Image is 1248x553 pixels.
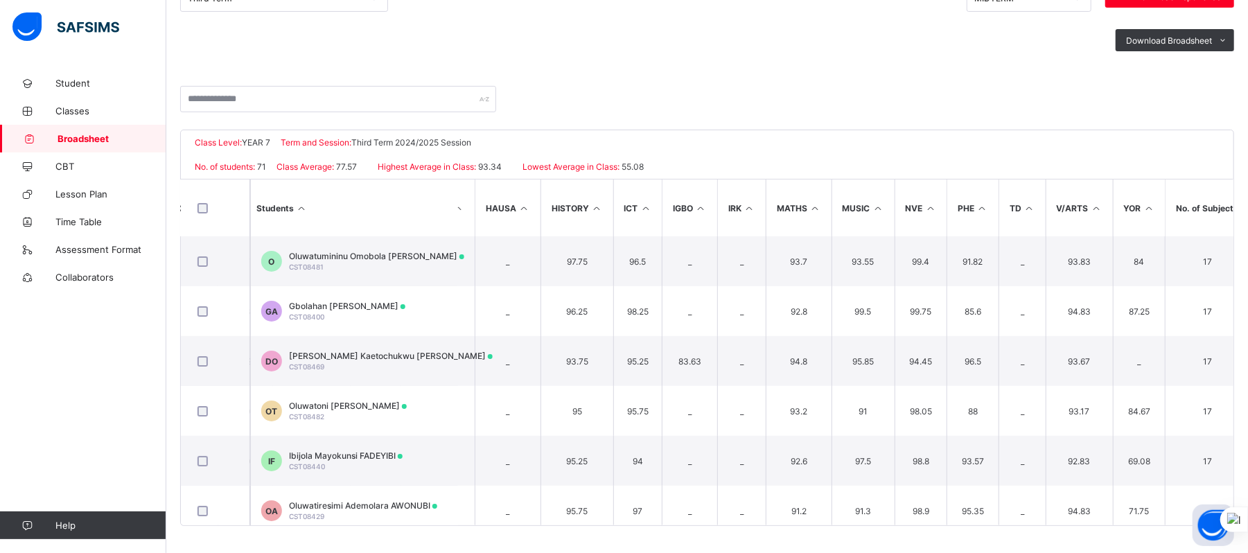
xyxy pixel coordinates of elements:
[999,486,1046,536] td: _
[540,179,613,236] th: HISTORY
[255,161,266,172] span: 71
[613,286,662,336] td: 98.25
[289,500,437,511] span: Oluwatiresimi Ademolara AWONUBI
[1113,336,1166,386] td: _
[522,161,619,172] span: Lowest Average in Class:
[1113,179,1166,236] th: YOR
[55,188,166,200] span: Lesson Plan
[55,161,166,172] span: CBT
[281,137,351,148] span: Term and Session:
[999,386,1046,436] td: _
[289,401,407,411] span: Oluwatoni [PERSON_NAME]
[12,12,119,42] img: safsims
[55,520,166,531] span: Help
[999,336,1046,386] td: _
[242,137,270,148] span: YEAR 7
[947,486,999,536] td: 95.35
[766,336,832,386] td: 94.8
[766,386,832,436] td: 93.2
[832,486,895,536] td: 91.3
[475,336,540,386] td: _
[895,179,947,236] th: NVE
[195,161,255,172] span: No. of students:
[55,272,166,283] span: Collaborators
[1143,203,1155,213] i: Sort in Ascending Order
[540,436,613,486] td: 95.25
[266,406,278,416] span: OT
[289,351,493,361] span: [PERSON_NAME] Kaetochukwu [PERSON_NAME]
[1023,203,1035,213] i: Sort in Ascending Order
[895,286,947,336] td: 99.75
[895,336,947,386] td: 94.45
[58,133,166,144] span: Broadsheet
[947,286,999,336] td: 85.6
[289,301,405,311] span: Gbolahan [PERSON_NAME]
[662,286,717,336] td: _
[475,436,540,486] td: _
[925,203,937,213] i: Sort in Ascending Order
[809,203,821,213] i: Sort in Ascending Order
[289,362,324,371] span: CST08469
[1046,236,1113,286] td: 93.83
[832,386,895,436] td: 91
[289,263,324,271] span: CST08481
[518,203,530,213] i: Sort in Ascending Order
[999,179,1046,236] th: TD
[895,386,947,436] td: 98.05
[1046,486,1113,536] td: 94.83
[475,286,540,336] td: _
[591,203,603,213] i: Sort in Ascending Order
[265,306,278,317] span: GA
[976,203,988,213] i: Sort in Ascending Order
[947,436,999,486] td: 93.57
[947,386,999,436] td: 88
[695,203,707,213] i: Sort in Ascending Order
[1046,336,1113,386] td: 93.67
[55,216,166,227] span: Time Table
[1193,504,1234,546] button: Open asap
[619,161,644,172] span: 55.08
[717,336,766,386] td: _
[1046,179,1113,236] th: V/ARTS
[540,386,613,436] td: 95
[895,436,947,486] td: 98.8
[351,137,471,148] span: Third Term 2024/2025 Session
[1113,236,1166,286] td: 84
[1113,286,1166,336] td: 87.25
[662,386,717,436] td: _
[475,236,540,286] td: _
[55,78,166,89] span: Student
[999,286,1046,336] td: _
[717,486,766,536] td: _
[289,450,403,461] span: Ibijola Mayokunsi FADEYIBI
[1126,35,1212,46] span: Download Broadsheet
[947,336,999,386] td: 96.5
[1176,506,1238,516] span: 17
[613,236,662,286] td: 96.5
[452,203,464,213] i: Sort in Ascending Order
[613,179,662,236] th: ICT
[55,105,166,116] span: Classes
[717,179,766,236] th: IRK
[744,203,755,213] i: Sort in Ascending Order
[289,313,324,321] span: CST08400
[613,436,662,486] td: 94
[832,436,895,486] td: 97.5
[717,286,766,336] td: _
[540,486,613,536] td: 95.75
[999,236,1046,286] td: _
[662,436,717,486] td: _
[872,203,884,213] i: Sort in Ascending Order
[895,486,947,536] td: 98.9
[1091,203,1102,213] i: Sort in Ascending Order
[717,386,766,436] td: _
[766,486,832,536] td: 91.2
[540,286,613,336] td: 96.25
[265,356,278,367] span: DO
[999,436,1046,486] td: _
[289,462,325,471] span: CST08440
[289,412,324,421] span: CST08482
[1176,306,1238,317] span: 17
[334,161,357,172] span: 77.57
[296,203,308,213] i: Sort Ascending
